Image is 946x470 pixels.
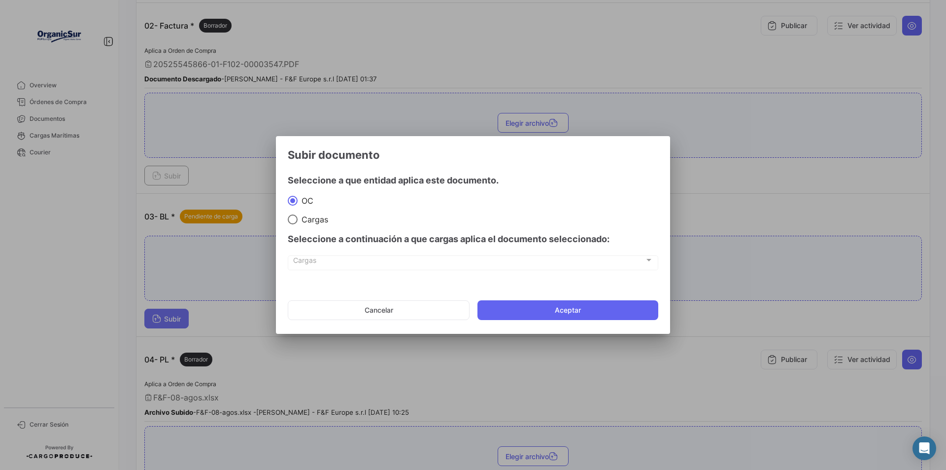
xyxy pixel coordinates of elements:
[288,300,470,320] button: Cancelar
[288,232,658,246] h4: Seleccione a continuación a que cargas aplica el documento seleccionado:
[298,196,313,206] span: OC
[288,174,658,187] h4: Seleccione a que entidad aplica este documento.
[912,436,936,460] div: Abrir Intercom Messenger
[477,300,658,320] button: Aceptar
[288,148,658,162] h3: Subir documento
[293,258,644,266] span: Cargas
[298,215,328,224] span: Cargas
